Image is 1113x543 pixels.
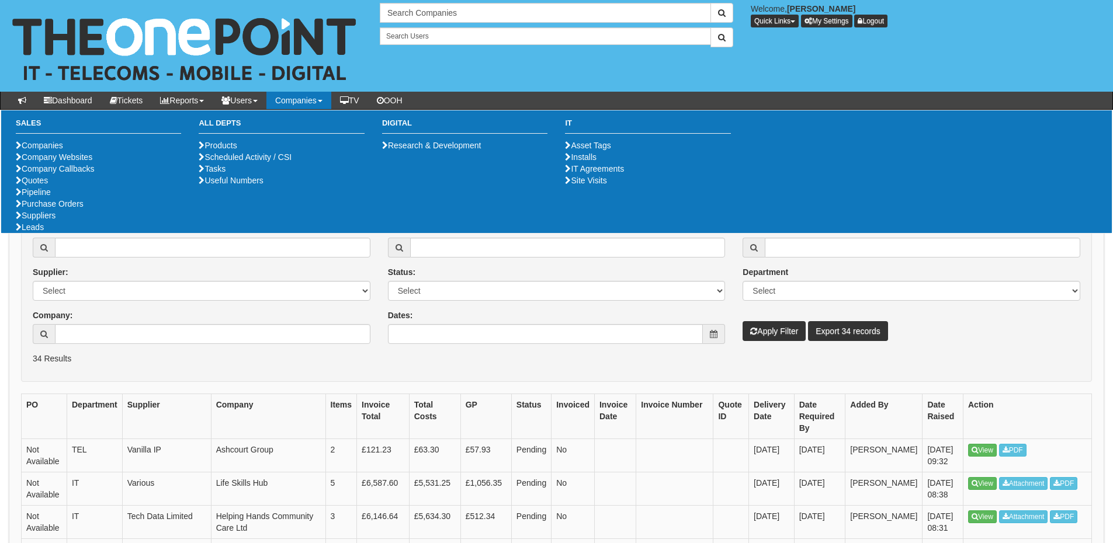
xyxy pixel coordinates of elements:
th: Items [325,394,357,438]
td: Not Available [22,505,67,538]
button: Apply Filter [743,321,806,341]
label: Dates: [388,309,413,321]
td: £5,531.25 [409,472,460,505]
td: IT [67,505,122,538]
td: Pending [511,438,551,472]
a: PDF [1050,510,1077,523]
th: Invoice Date [594,394,636,438]
td: £5,634.30 [409,505,460,538]
a: PDF [999,444,1027,457]
b: [PERSON_NAME] [787,4,855,13]
div: Welcome, [742,3,1113,27]
td: Tech Data Limited [122,505,211,538]
label: Department [743,266,788,278]
th: Supplier [122,394,211,438]
td: [DATE] [749,472,795,505]
label: Status: [388,266,415,278]
a: Suppliers [16,211,56,220]
th: Status [511,394,551,438]
th: Invoice Number [636,394,713,438]
td: £121.23 [357,438,410,472]
a: Company Websites [16,152,92,162]
td: [PERSON_NAME] [845,472,923,505]
a: Companies [16,141,63,150]
th: Quote ID [713,394,749,438]
td: £512.34 [460,505,511,538]
label: Company: [33,309,72,321]
td: No [552,472,595,505]
a: TV [331,92,368,109]
h3: All Depts [199,119,364,134]
td: £6,146.64 [357,505,410,538]
a: Purchase Orders [16,199,84,208]
td: 5 [325,472,357,505]
a: Quotes [16,176,48,185]
td: 2 [325,438,357,472]
td: Various [122,472,211,505]
th: Delivery Date [749,394,795,438]
a: Dashboard [35,92,101,109]
th: Action [963,394,1092,438]
td: Not Available [22,472,67,505]
a: Useful Numbers [199,176,263,185]
a: Users [213,92,266,109]
h3: Digital [382,119,547,134]
th: PO [22,394,67,438]
td: No [552,505,595,538]
th: Date Required By [794,394,845,438]
a: Leads [16,222,44,232]
a: Tasks [199,164,226,173]
h3: Sales [16,119,181,134]
a: Reports [151,92,213,109]
td: Pending [511,472,551,505]
label: Supplier: [33,266,68,278]
th: GP [460,394,511,438]
a: View [968,477,997,490]
td: Vanilla IP [122,438,211,472]
td: IT [67,472,122,505]
a: Companies [266,92,331,109]
td: [DATE] [749,438,795,472]
td: [PERSON_NAME] [845,438,923,472]
a: Company Callbacks [16,164,95,173]
a: View [968,510,997,523]
th: Company [211,394,325,438]
th: Added By [845,394,923,438]
a: IT Agreements [565,164,624,173]
td: 3 [325,505,357,538]
td: £57.93 [460,438,511,472]
p: 34 Results [33,353,1080,364]
a: Pipeline [16,187,51,197]
td: TEL [67,438,122,472]
td: [DATE] [794,505,845,538]
td: Pending [511,505,551,538]
button: Quick Links [751,15,799,27]
a: My Settings [801,15,852,27]
h3: IT [565,119,730,134]
a: Asset Tags [565,141,611,150]
td: Not Available [22,438,67,472]
input: Search Users [380,27,711,45]
a: Site Visits [565,176,606,185]
td: [PERSON_NAME] [845,505,923,538]
a: Attachment [999,477,1048,490]
th: Date Raised [923,394,963,438]
a: Research & Development [382,141,481,150]
td: [DATE] 08:38 [923,472,963,505]
td: £1,056.35 [460,472,511,505]
td: [DATE] 09:32 [923,438,963,472]
th: Department [67,394,122,438]
td: Helping Hands Community Care Ltd [211,505,325,538]
td: [DATE] [794,472,845,505]
td: £6,587.60 [357,472,410,505]
a: Attachment [999,510,1048,523]
a: Products [199,141,237,150]
td: £63.30 [409,438,460,472]
a: PDF [1050,477,1077,490]
a: View [968,444,997,457]
a: OOH [368,92,411,109]
a: Export 34 records [808,321,888,341]
td: [DATE] [794,438,845,472]
td: [DATE] [749,505,795,538]
th: Total Costs [409,394,460,438]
